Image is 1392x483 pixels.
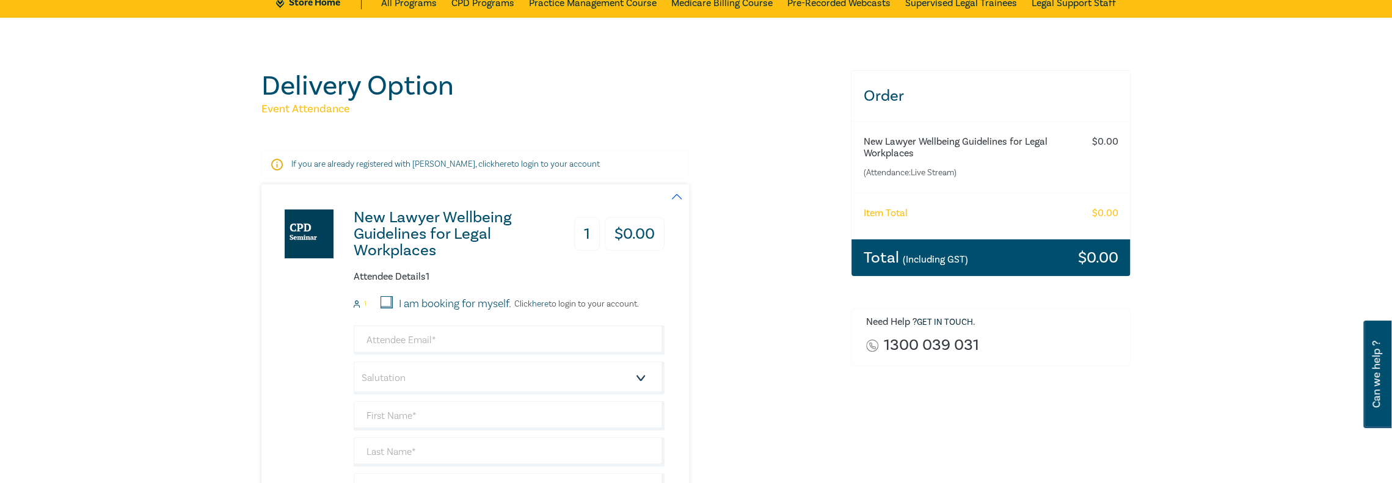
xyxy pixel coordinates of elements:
[864,136,1070,159] h6: New Lawyer Wellbeing Guidelines for Legal Workplaces
[364,300,366,308] small: 1
[354,325,665,355] input: Attendee Email*
[532,299,548,310] a: here
[285,209,333,258] img: New Lawyer Wellbeing Guidelines for Legal Workplaces
[903,253,968,266] small: (Including GST)
[605,217,665,251] h3: $ 0.00
[917,317,973,328] a: Get in touch
[866,316,1121,329] h6: Need Help ? .
[864,208,908,219] h6: Item Total
[399,296,511,312] label: I am booking for myself.
[261,102,836,117] h5: Event Attendance
[354,401,665,430] input: First Name*
[1077,250,1118,266] h3: $ 0.00
[851,71,1131,122] h3: Order
[864,167,1070,179] small: (Attendance: Live Stream )
[1091,208,1118,219] h6: $ 0.00
[354,271,665,283] h6: Attendee Details 1
[354,437,665,467] input: Last Name*
[495,159,511,170] a: here
[1371,328,1382,421] span: Can we help ?
[864,250,968,266] h3: Total
[883,337,978,354] a: 1300 039 031
[1091,136,1118,148] h6: $ 0.00
[261,70,836,102] h1: Delivery Option
[574,217,600,251] h3: 1
[511,299,639,309] p: Click to login to your account.
[354,209,555,259] h3: New Lawyer Wellbeing Guidelines for Legal Workplaces
[291,158,659,170] p: If you are already registered with [PERSON_NAME], click to login to your account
